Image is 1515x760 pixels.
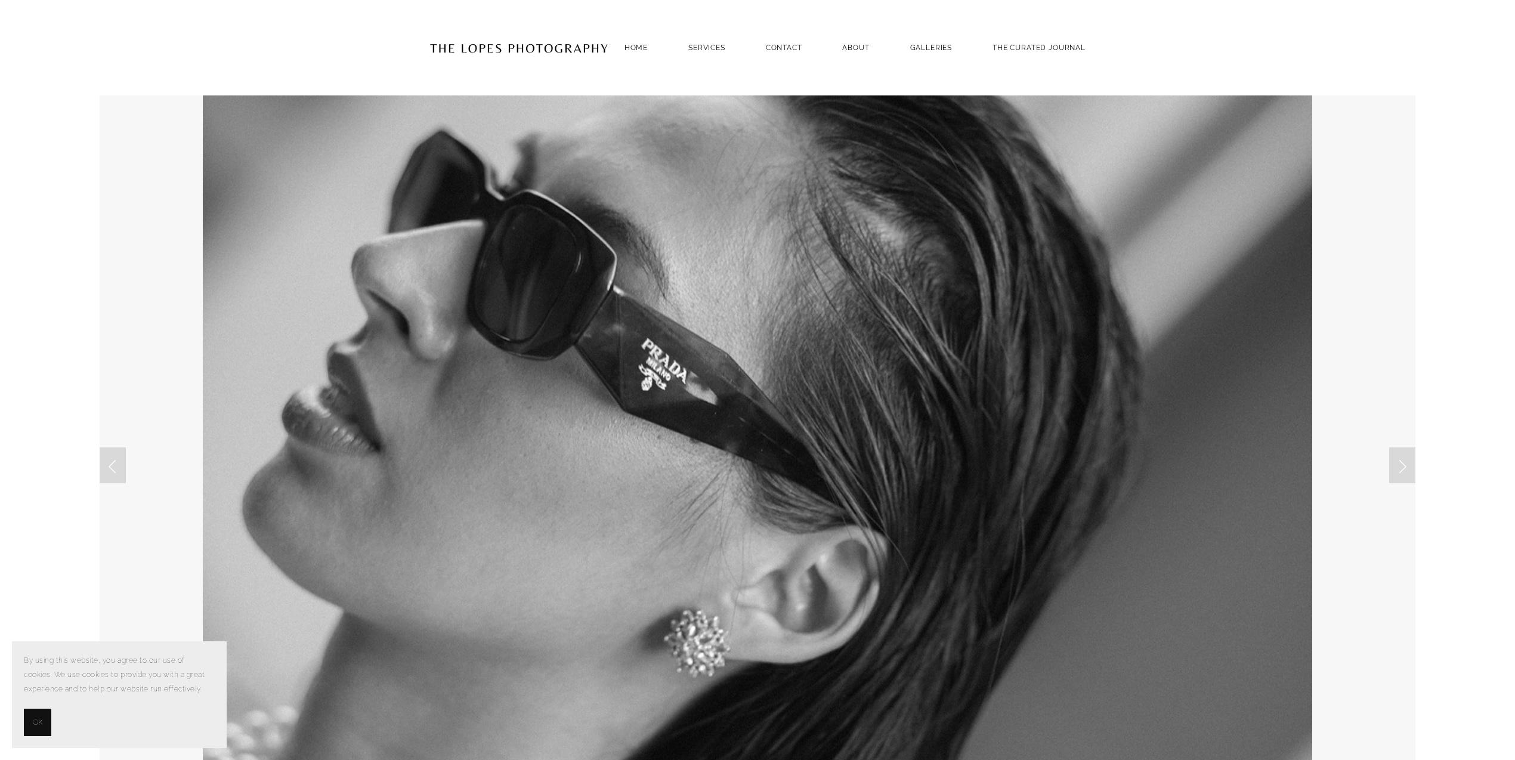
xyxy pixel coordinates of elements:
a: GALLERIES [910,39,953,55]
a: ABOUT [842,39,869,55]
a: SERVICES [688,44,725,52]
a: Next Slide [1389,447,1415,483]
a: Contact [766,39,802,55]
span: OK [33,715,42,730]
button: OK [24,709,51,736]
p: By using this website, you agree to our use of cookies. We use cookies to provide you with a grea... [24,653,215,697]
a: Home [624,39,648,55]
a: Previous Slide [100,447,126,483]
img: Portugal Wedding Photographer | The Lopes Photography [429,18,608,77]
a: THE CURATED JOURNAL [993,39,1086,55]
section: Cookie banner [12,641,227,748]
